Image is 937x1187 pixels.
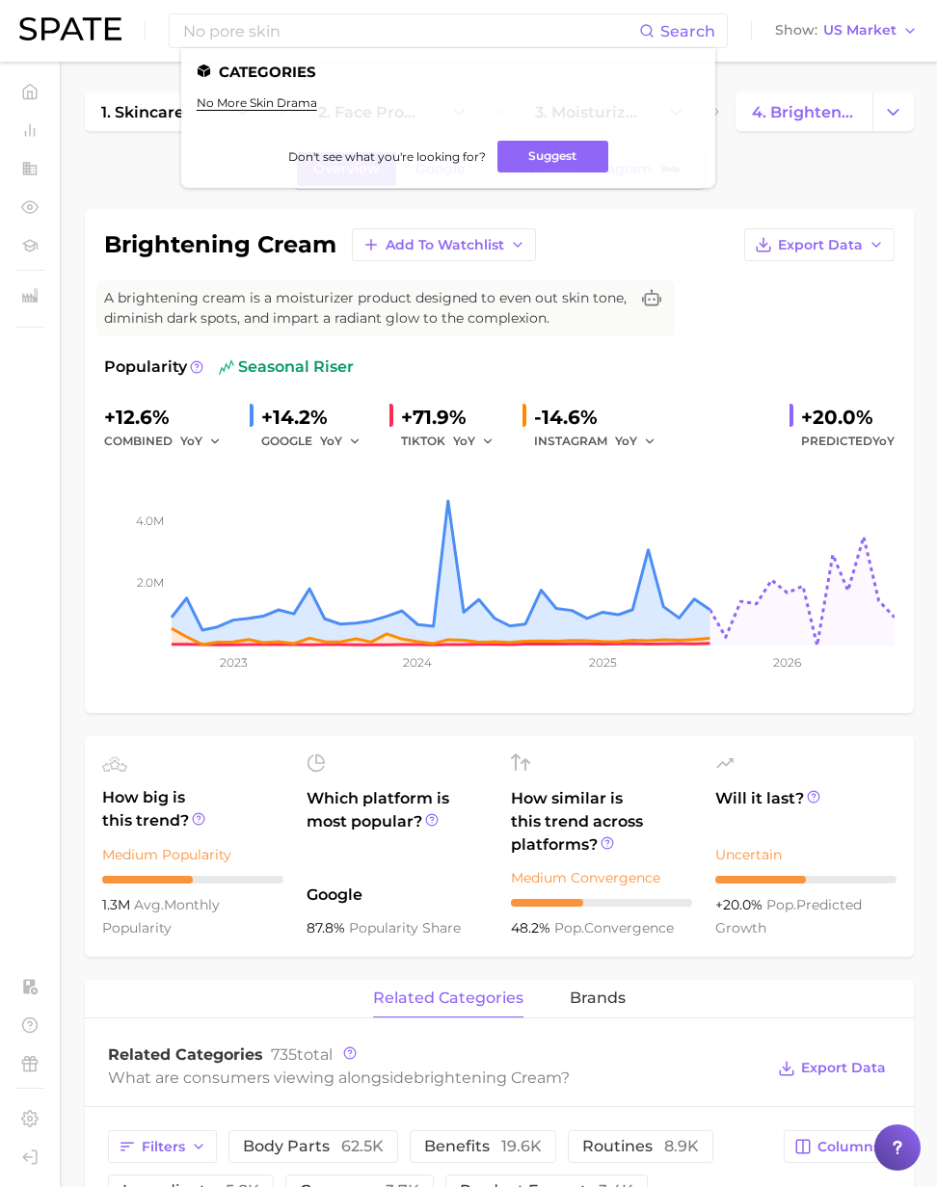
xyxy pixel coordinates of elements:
span: Export Data [778,237,863,253]
span: 4. brightening cream [752,103,856,121]
button: YoY [320,430,361,453]
span: Which platform is most popular? [307,787,488,874]
span: 8.9k [664,1137,699,1155]
button: ShowUS Market [770,18,923,43]
span: YoY [453,433,475,449]
span: monthly popularity [102,896,220,936]
span: Don't see what you're looking for? [288,149,486,164]
span: brightening cream [414,1068,561,1087]
span: brands [570,989,626,1007]
span: Filters [142,1139,185,1155]
span: How big is this trend? [102,786,283,833]
div: TIKTOK [401,430,507,453]
tspan: 2026 [773,655,801,670]
input: Search here for a brand, industry, or ingredient [181,14,639,47]
span: predicted growth [715,896,862,936]
div: 5 / 10 [102,876,283,884]
button: Add to Watchlist [352,228,536,261]
span: 87.8% [307,919,349,936]
span: routines [582,1139,699,1154]
span: benefits [424,1139,542,1154]
li: Categories [197,64,700,80]
div: +71.9% [401,402,507,433]
div: +20.0% [801,402,895,433]
span: Columns [817,1139,880,1155]
abbr: popularity index [554,919,584,936]
div: 4 / 10 [511,899,692,907]
span: Export Data [801,1060,886,1076]
div: +12.6% [104,402,234,433]
span: US Market [823,25,897,36]
tspan: 2024 [403,655,432,670]
span: 1. skincare [101,103,184,121]
span: YoY [872,434,895,448]
span: 19.6k [501,1137,542,1155]
button: YoY [615,430,656,453]
button: Change Category [872,92,914,131]
span: +20.0% [715,896,766,913]
span: 1.3m [102,896,134,913]
span: Popularity [104,356,187,379]
span: total [271,1045,333,1064]
button: YoY [453,430,495,453]
div: +14.2% [261,402,374,433]
a: 1. skincare [85,92,222,131]
abbr: popularity index [766,896,796,913]
button: Filters [108,1130,217,1163]
div: 5 / 10 [715,876,897,884]
tspan: 2025 [589,655,617,670]
span: YoY [615,433,637,449]
span: related categories [373,989,523,1007]
button: Columns [784,1130,891,1163]
span: YoY [320,433,342,449]
div: GOOGLE [261,430,374,453]
span: popularity share [349,919,461,936]
img: seasonal riser [219,359,234,375]
span: seasonal riser [219,356,354,379]
span: body parts [243,1139,384,1154]
div: Medium Convergence [511,866,692,889]
div: INSTAGRAM [534,430,669,453]
button: Suggest [497,141,608,172]
div: Uncertain [715,843,897,866]
span: Google [307,884,488,907]
span: convergence [554,919,674,936]
tspan: 2023 [220,655,248,670]
span: Search [660,22,715,40]
a: no more skin drama [197,95,317,110]
span: Predicted [801,430,895,453]
span: Show [775,25,817,36]
div: What are consumers viewing alongside ? [108,1065,763,1091]
button: YoY [180,430,222,453]
span: A brightening cream is a moisturizer product designed to even out skin tone, diminish dark spots,... [104,288,629,329]
span: Will it last? [715,787,897,833]
button: Export Data [744,228,895,261]
abbr: average [134,896,164,913]
h1: brightening cream [104,233,336,256]
span: 735 [271,1045,297,1064]
img: SPATE [19,17,121,40]
span: Add to Watchlist [386,237,504,253]
span: 48.2% [511,919,554,936]
a: 4. brightening cream [736,92,872,131]
span: Related Categories [108,1045,263,1064]
span: How similar is this trend across platforms? [511,787,692,857]
span: 62.5k [341,1137,384,1155]
span: YoY [180,433,202,449]
div: -14.6% [534,402,669,433]
div: combined [104,430,234,453]
button: Export Data [773,1055,891,1082]
div: Medium Popularity [102,843,283,866]
a: Log out. Currently logged in with e-mail yumi.toki@spate.nyc. [15,1143,44,1172]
